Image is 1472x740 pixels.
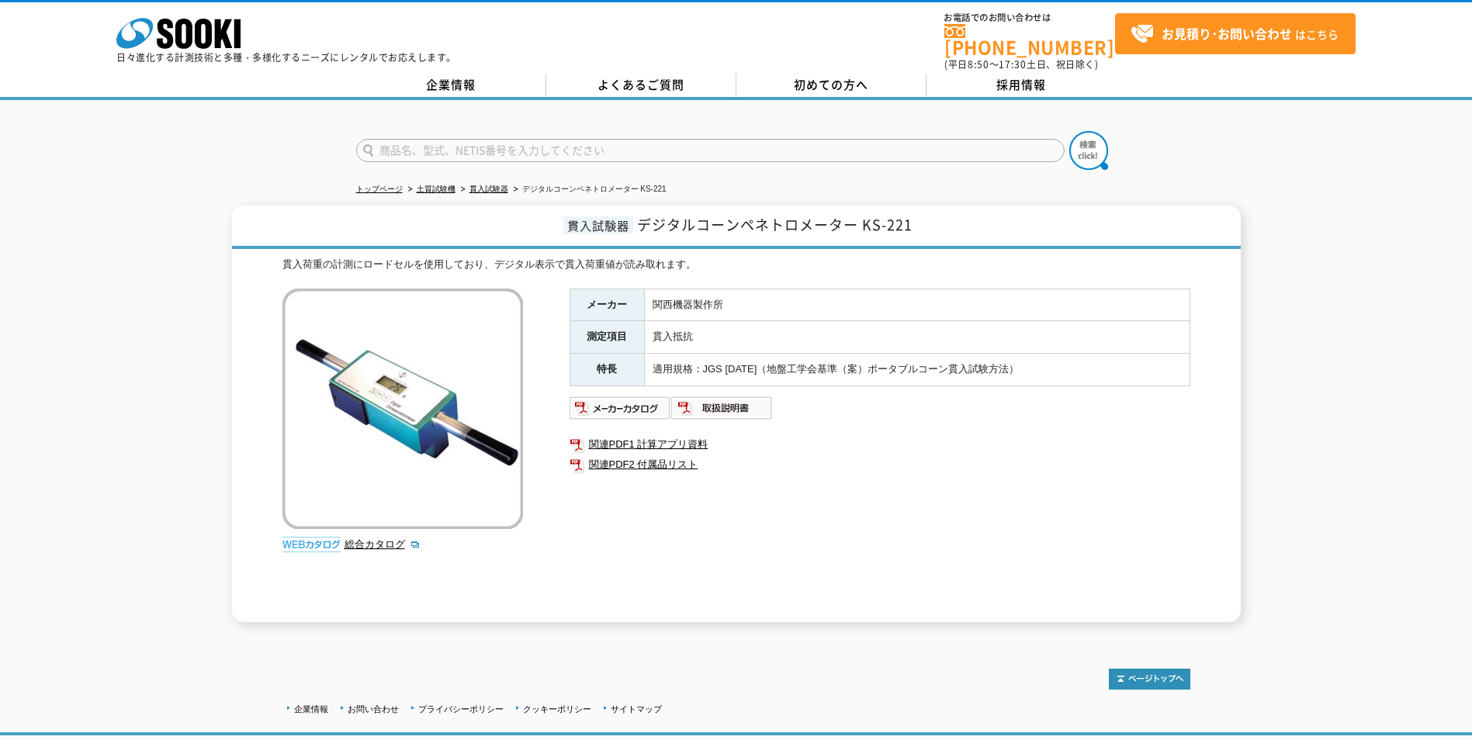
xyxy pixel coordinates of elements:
a: 企業情報 [294,704,328,714]
span: 8:50 [968,57,989,71]
li: デジタルコーンペネトロメーター KS-221 [511,182,667,198]
strong: お見積り･お問い合わせ [1162,24,1292,43]
a: メーカーカタログ [570,406,671,417]
a: 土質試験機 [417,185,455,193]
a: 初めての方へ [736,74,926,97]
a: 総合カタログ [345,538,421,550]
span: お電話でのお問い合わせは [944,13,1115,22]
span: 初めての方へ [794,76,868,93]
a: トップページ [356,185,403,193]
a: サイトマップ [611,704,662,714]
th: 測定項目 [570,321,644,354]
a: クッキーポリシー [523,704,591,714]
img: デジタルコーンペネトロメーター KS-221 [282,289,523,529]
a: 採用情報 [926,74,1117,97]
th: メーカー [570,289,644,321]
a: 関連PDF2 付属品リスト [570,455,1190,475]
a: 関連PDF1 計算アプリ資料 [570,434,1190,455]
a: 取扱説明書 [671,406,773,417]
a: 貫入試験器 [469,185,508,193]
input: 商品名、型式、NETIS番号を入力してください [356,139,1065,162]
img: メーカーカタログ [570,396,671,420]
img: 取扱説明書 [671,396,773,420]
a: 企業情報 [356,74,546,97]
a: お見積り･お問い合わせはこちら [1115,13,1356,54]
a: お問い合わせ [348,704,399,714]
span: 貫入試験器 [563,216,633,234]
td: 関西機器製作所 [644,289,1190,321]
p: 日々進化する計測技術と多種・多様化するニーズにレンタルでお応えします。 [116,53,456,62]
a: [PHONE_NUMBER] [944,24,1115,56]
th: 特長 [570,354,644,386]
span: 17:30 [999,57,1027,71]
img: btn_search.png [1069,131,1108,170]
img: webカタログ [282,537,341,552]
img: トップページへ [1109,669,1190,690]
a: プライバシーポリシー [418,704,504,714]
td: 貫入抵抗 [644,321,1190,354]
a: よくあるご質問 [546,74,736,97]
span: デジタルコーンペネトロメーター KS-221 [637,214,913,235]
span: (平日 ～ 土日、祝日除く) [944,57,1098,71]
td: 適用規格：JGS [DATE]（地盤工学会基準（案）ポータブルコーン貫入試験方法） [644,354,1190,386]
span: はこちら [1131,22,1339,46]
div: 貫入荷重の計測にロードセルを使用しており、デジタル表示で貫入荷重値が読み取れます。 [282,257,1190,273]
